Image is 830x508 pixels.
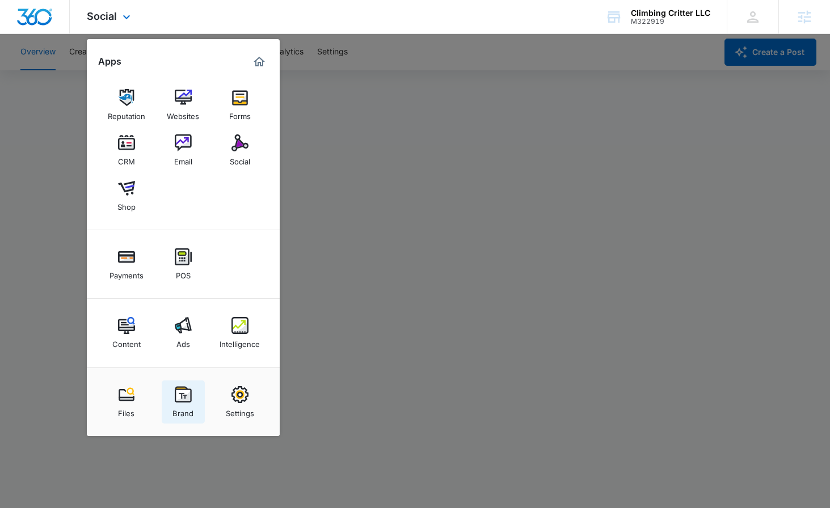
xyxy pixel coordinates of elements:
[229,106,251,121] div: Forms
[18,18,27,27] img: logo_orange.svg
[174,151,192,166] div: Email
[220,334,260,349] div: Intelligence
[105,243,148,286] a: Payments
[112,334,141,349] div: Content
[230,151,250,166] div: Social
[105,83,148,126] a: Reputation
[162,129,205,172] a: Email
[176,334,190,349] div: Ads
[87,10,117,22] span: Social
[218,311,262,354] a: Intelligence
[105,380,148,424] a: Files
[218,83,262,126] a: Forms
[250,53,268,71] a: Marketing 360® Dashboard
[43,67,102,74] div: Domain Overview
[125,67,191,74] div: Keywords by Traffic
[218,129,262,172] a: Social
[105,174,148,217] a: Shop
[631,9,710,18] div: account name
[172,403,193,418] div: Brand
[226,403,254,418] div: Settings
[32,18,56,27] div: v 4.0.25
[108,106,145,121] div: Reputation
[105,129,148,172] a: CRM
[162,243,205,286] a: POS
[118,151,135,166] div: CRM
[162,380,205,424] a: Brand
[109,265,144,280] div: Payments
[631,18,710,26] div: account id
[118,403,134,418] div: Files
[117,197,136,211] div: Shop
[218,380,262,424] a: Settings
[176,265,191,280] div: POS
[98,56,121,67] h2: Apps
[113,66,122,75] img: tab_keywords_by_traffic_grey.svg
[30,29,125,39] div: Domain: [DOMAIN_NAME]
[162,83,205,126] a: Websites
[167,106,199,121] div: Websites
[31,66,40,75] img: tab_domain_overview_orange.svg
[105,311,148,354] a: Content
[18,29,27,39] img: website_grey.svg
[162,311,205,354] a: Ads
